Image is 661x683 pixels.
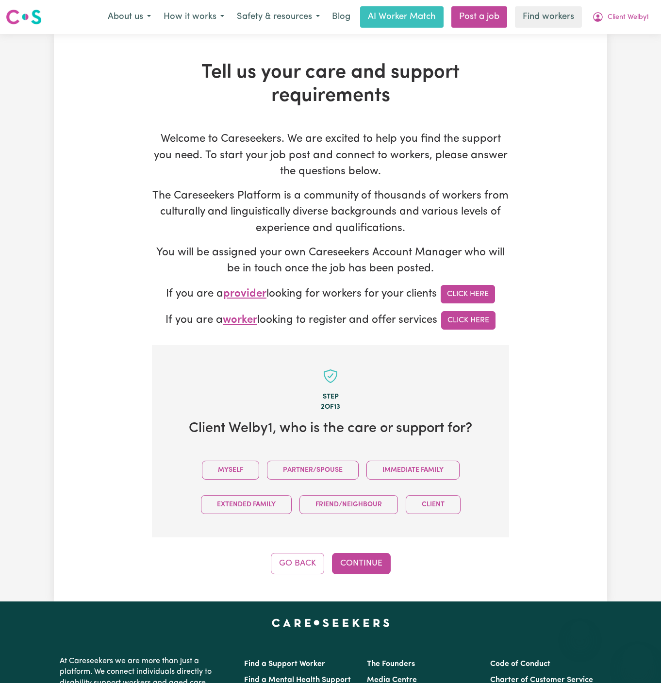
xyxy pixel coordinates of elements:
button: Safety & resources [231,7,326,27]
a: Post a job [451,6,507,28]
iframe: Close message [570,621,590,640]
span: worker [223,315,257,326]
a: Code of Conduct [490,660,550,668]
a: Careseekers home page [272,619,390,627]
button: About us [101,7,157,27]
div: 2 of 13 [167,402,494,413]
img: Careseekers logo [6,8,42,26]
p: If you are a looking for workers for your clients [152,285,509,303]
a: Click Here [441,311,496,330]
button: Partner/Spouse [267,461,359,480]
a: Careseekers logo [6,6,42,28]
a: Find workers [515,6,582,28]
a: Click Here [441,285,495,303]
a: The Founders [367,660,415,668]
button: Extended Family [201,495,292,514]
span: provider [223,288,266,300]
a: AI Worker Match [360,6,444,28]
button: Friend/Neighbour [299,495,398,514]
p: If you are a looking to register and offer services [152,311,509,330]
a: Blog [326,6,356,28]
button: Continue [332,553,391,574]
span: Client Welby1 [608,12,649,23]
h2: Client Welby1 , who is the care or support for? [167,420,494,437]
h1: Tell us your care and support requirements [152,61,509,108]
div: Step [167,392,494,402]
button: Go Back [271,553,324,574]
p: You will be assigned your own Careseekers Account Manager who will be in touch once the job has b... [152,245,509,277]
p: Welcome to Careseekers. We are excited to help you find the support you need. To start your job p... [152,131,509,180]
button: Client [406,495,461,514]
button: Immediate Family [366,461,460,480]
button: How it works [157,7,231,27]
a: Find a Support Worker [244,660,325,668]
iframe: Button to launch messaging window [622,644,653,675]
button: My Account [586,7,655,27]
p: The Careseekers Platform is a community of thousands of workers from culturally and linguisticall... [152,188,509,237]
button: Myself [202,461,259,480]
